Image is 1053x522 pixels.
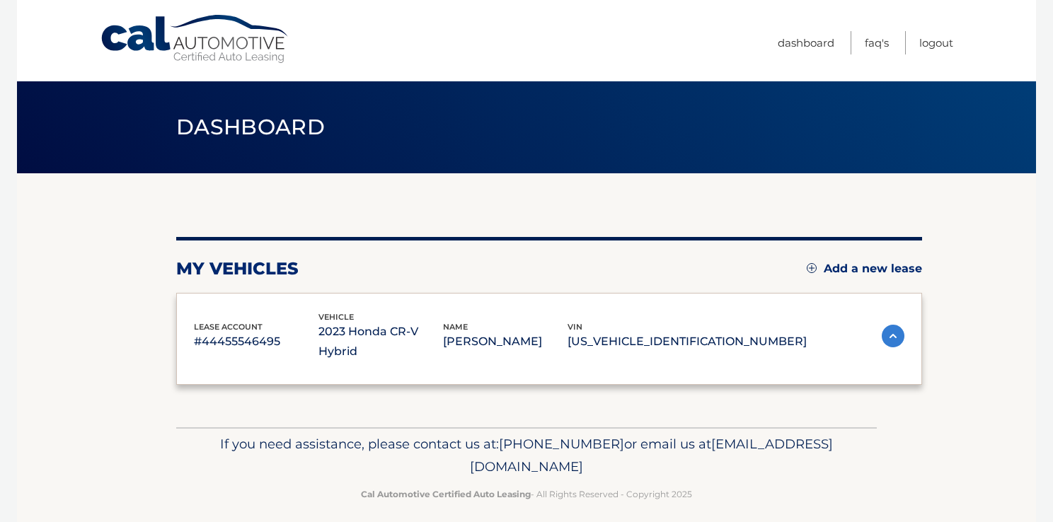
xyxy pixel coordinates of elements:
[185,487,868,501] p: - All Rights Reserved - Copyright 2025
[568,322,582,332] span: vin
[176,258,299,279] h2: my vehicles
[361,489,531,499] strong: Cal Automotive Certified Auto Leasing
[176,114,325,140] span: Dashboard
[865,31,889,54] a: FAQ's
[778,31,834,54] a: Dashboard
[318,322,443,361] p: 2023 Honda CR-V Hybrid
[318,312,354,322] span: vehicle
[194,322,263,332] span: lease account
[194,332,318,352] p: #44455546495
[443,322,468,332] span: name
[882,325,904,347] img: accordion-active.svg
[100,14,291,64] a: Cal Automotive
[568,332,807,352] p: [US_VEHICLE_IDENTIFICATION_NUMBER]
[185,433,868,478] p: If you need assistance, please contact us at: or email us at
[807,263,817,273] img: add.svg
[499,436,624,452] span: [PHONE_NUMBER]
[807,262,922,276] a: Add a new lease
[919,31,953,54] a: Logout
[443,332,568,352] p: [PERSON_NAME]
